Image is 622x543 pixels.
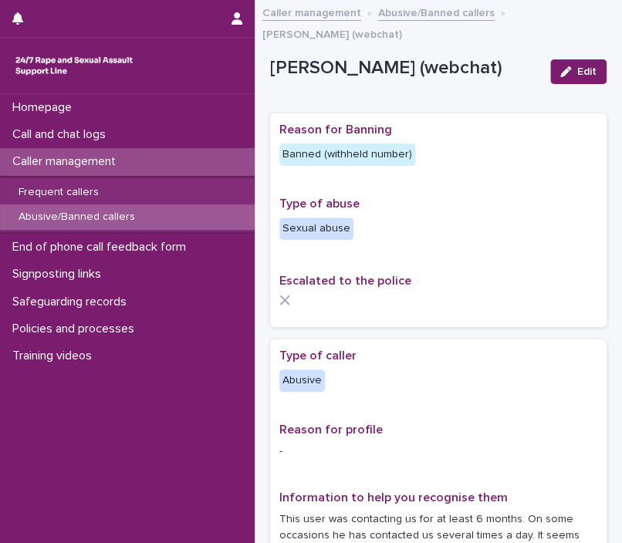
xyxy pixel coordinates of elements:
[279,423,383,436] span: Reason for profile
[6,267,113,282] p: Signposting links
[279,491,508,504] span: Information to help you recognise them
[279,444,597,460] p: -
[279,349,357,362] span: Type of caller
[577,66,597,77] span: Edit
[6,295,139,309] p: Safeguarding records
[279,197,360,210] span: Type of abuse
[12,50,136,81] img: rhQMoQhaT3yELyF149Cw
[6,100,84,115] p: Homepage
[6,211,147,224] p: Abusive/Banned callers
[279,369,325,392] div: Abusive
[6,240,198,255] p: End of phone call feedback form
[262,25,402,42] p: [PERSON_NAME] (webchat)
[6,349,104,363] p: Training videos
[6,322,147,336] p: Policies and processes
[270,57,538,79] p: [PERSON_NAME] (webchat)
[6,154,128,169] p: Caller management
[378,3,495,21] a: Abusive/Banned callers
[279,218,353,240] div: Sexual abuse
[279,123,392,136] span: Reason for Banning
[6,186,111,199] p: Frequent callers
[279,275,411,287] span: Escalated to the police
[550,59,607,84] button: Edit
[262,3,361,21] a: Caller management
[6,127,118,142] p: Call and chat logs
[279,143,415,166] div: Banned (withheld number)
